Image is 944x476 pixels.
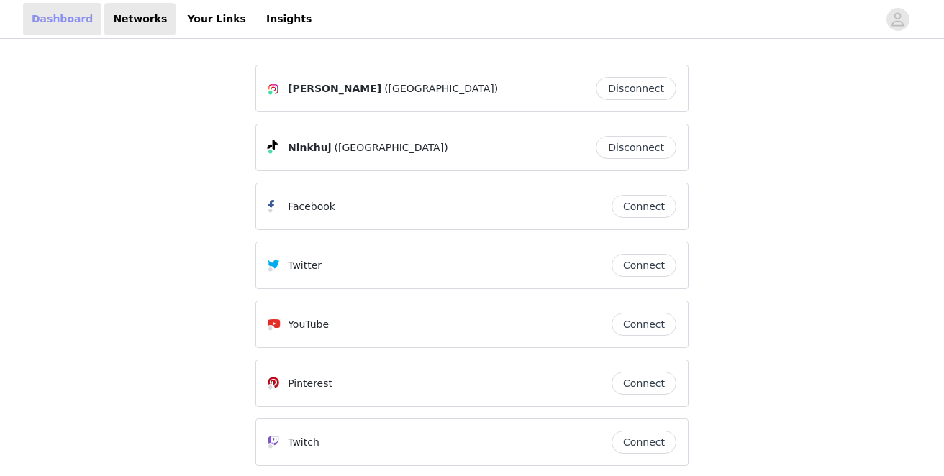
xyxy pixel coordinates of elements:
[178,3,255,35] a: Your Links
[288,317,329,332] p: YouTube
[288,258,322,273] p: Twitter
[596,77,676,100] button: Disconnect
[288,140,332,155] span: Ninkhuj
[596,136,676,159] button: Disconnect
[23,3,101,35] a: Dashboard
[288,435,319,450] p: Twitch
[335,140,448,155] span: ([GEOGRAPHIC_DATA])
[288,376,332,391] p: Pinterest
[288,199,335,214] p: Facebook
[612,431,676,454] button: Connect
[612,313,676,336] button: Connect
[268,83,279,95] img: Instagram Icon
[612,372,676,395] button: Connect
[612,195,676,218] button: Connect
[288,81,381,96] span: [PERSON_NAME]
[104,3,176,35] a: Networks
[612,254,676,277] button: Connect
[891,8,904,31] div: avatar
[258,3,320,35] a: Insights
[384,81,498,96] span: ([GEOGRAPHIC_DATA])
